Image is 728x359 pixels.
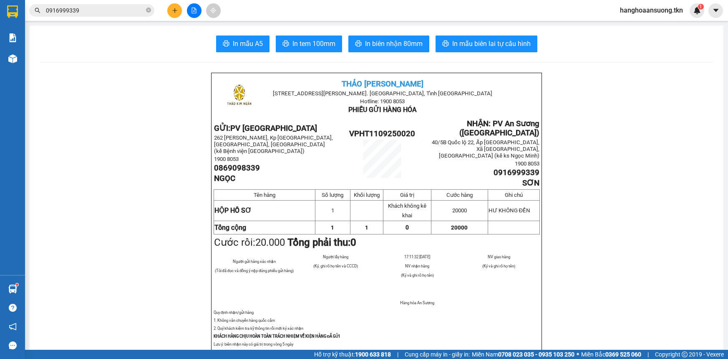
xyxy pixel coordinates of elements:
span: (Ký và ghi rõ họ tên) [482,264,515,268]
span: PHIẾU GỬI HÀNG HÓA [348,106,417,114]
span: Quy định nhận/gửi hàng [214,310,254,315]
img: warehouse-icon [8,285,17,293]
span: Người gửi hàng xác nhận [233,259,276,264]
span: Số lượng [322,192,343,198]
span: Khách không kê khai [388,203,426,219]
span: question-circle [9,304,17,312]
span: close-circle [146,8,151,13]
span: notification [9,323,17,331]
span: In biên nhận 80mm [365,38,423,49]
span: 20.000 [255,237,285,248]
span: Hotline: 1900 8053 [360,98,405,104]
strong: Tổng cộng [214,224,246,232]
img: logo [219,76,260,117]
span: 1900 8053 [214,156,239,162]
span: Người lấy hàng [323,255,348,259]
span: Giá trị [400,192,414,198]
span: 0916999339 [494,168,539,177]
span: caret-down [712,7,720,14]
img: solution-icon [8,33,17,42]
span: In mẫu A5 [233,38,263,49]
sup: 1 [698,4,704,10]
button: file-add [187,3,202,18]
strong: KHÁCH HÀNG CHỊU HOÀN TOÀN TRÁCH NHIỆM VỀ KIỆN HÀNG ĐÃ GỬI [214,334,340,339]
button: printerIn mẫu A5 [216,36,270,52]
span: HƯ KHÔNG ĐỀN [489,207,531,214]
span: | [647,350,649,359]
span: 40/5B Quốc lộ 22, Ấp [GEOGRAPHIC_DATA], Xã [GEOGRAPHIC_DATA], [GEOGRAPHIC_DATA] (kế ks Ngọc Minh) [432,139,539,159]
span: NHẬN: PV An Sương ([GEOGRAPHIC_DATA]) [459,119,539,137]
span: [STREET_ADDRESS][PERSON_NAME]. [GEOGRAPHIC_DATA], Tỉnh [GEOGRAPHIC_DATA] [273,90,492,97]
span: plus [172,8,178,13]
span: (Ký, ghi rõ họ tên và CCCD) [313,264,358,268]
span: 0 [350,237,356,248]
span: Khối lượng [354,192,380,198]
button: plus [167,3,182,18]
span: NV giao hàng [488,255,510,259]
span: copyright [682,351,688,357]
span: aim [210,8,216,13]
span: 1 [365,224,368,231]
span: SƠN [522,178,539,188]
sup: 1 [16,283,18,286]
span: hanghoaansuong.tkn [613,5,690,15]
span: VPHT1109250020 [349,129,415,138]
span: Cước rồi: [214,237,356,248]
span: 0 [406,224,409,231]
span: 262 [PERSON_NAME], Kp [GEOGRAPHIC_DATA], [GEOGRAPHIC_DATA], [GEOGRAPHIC_DATA] (kế Bệnh viện [GEOG... [214,135,333,154]
span: THẢO [PERSON_NAME] [342,79,423,89]
span: ⚪️ [577,353,579,356]
span: file-add [191,8,197,13]
img: logo-vxr [7,5,18,18]
span: In mẫu biên lai tự cấu hình [452,38,531,49]
span: message [9,341,17,349]
span: Ghi chú [505,192,523,198]
button: printerIn mẫu biên lai tự cấu hình [436,36,537,52]
span: 17:11:32 [DATE] [404,255,430,259]
span: (Ký và ghi rõ họ tên) [401,273,434,278]
strong: 1900 633 818 [355,351,391,358]
strong: Tổng phải thu: [287,237,356,248]
img: icon-new-feature [693,7,701,14]
span: printer [223,40,229,48]
span: Hỗ trợ kỹ thuật: [314,350,391,359]
img: warehouse-icon [8,54,17,63]
span: Lưu ý: biên nhận này có giá trị trong vòng 5 ngày [214,342,293,346]
span: | [397,350,398,359]
strong: GỬI: [214,124,317,133]
button: caret-down [708,3,723,18]
span: search [35,8,40,13]
span: 1 [699,4,702,10]
strong: 0708 023 035 - 0935 103 250 [498,351,574,358]
button: aim [206,3,221,18]
span: printer [355,40,362,48]
span: 1900 8053 [515,160,539,167]
span: NV nhận hàng [405,264,429,268]
span: 1. Không vân chuyển hàng quốc cấm [214,318,275,323]
input: Tìm tên, số ĐT hoặc mã đơn [46,6,144,15]
button: printerIn biên nhận 80mm [348,36,429,52]
span: In tem 100mm [292,38,335,49]
span: 1 [331,224,334,231]
span: Cung cấp máy in - giấy in: [405,350,470,359]
span: 2. Quý khách kiểm tra kỹ thông tin rồi mới ký xác nhận [214,326,303,331]
span: (Tôi đã đọc và đồng ý nộp đúng phiếu gửi hàng) [215,268,294,273]
span: Miền Nam [472,350,574,359]
strong: 0369 525 060 [605,351,641,358]
span: Tên hàng [254,192,275,198]
span: 0869098339 [214,163,260,173]
span: close-circle [146,7,151,15]
span: Cước hàng [446,192,473,198]
span: HỘP HỒ SƠ [214,206,252,214]
span: 1 [331,207,334,214]
span: Miền Bắc [581,350,641,359]
button: printerIn tem 100mm [276,36,342,52]
span: PV [GEOGRAPHIC_DATA] [230,124,317,133]
span: Hàng hóa An Sương [400,300,434,305]
span: 20000 [452,207,467,214]
span: printer [442,40,449,48]
span: 20000 [451,224,468,231]
span: printer [282,40,289,48]
span: NGỌC [214,174,235,183]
